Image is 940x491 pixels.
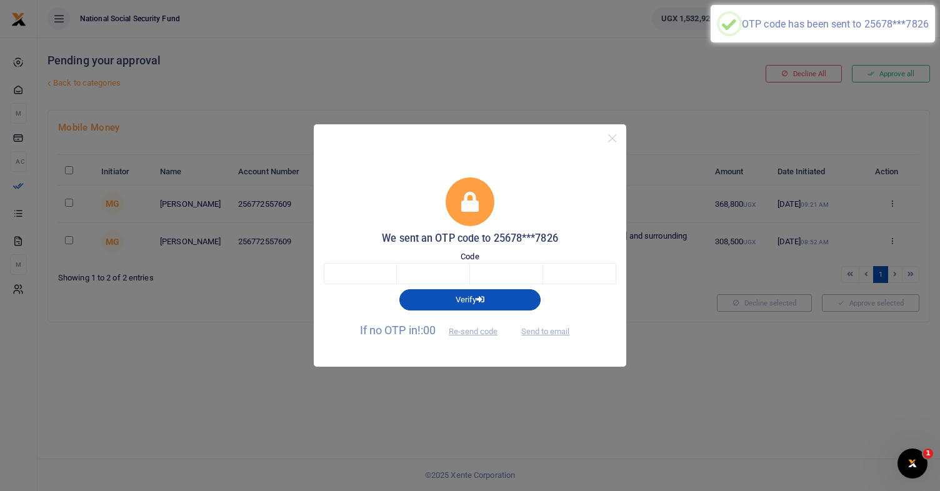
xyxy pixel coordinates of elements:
[324,232,616,245] h5: We sent an OTP code to 25678***7826
[360,324,509,337] span: If no OTP in
[742,18,929,30] div: OTP code has been sent to 25678***7826
[923,449,933,459] span: 1
[399,289,541,310] button: Verify
[603,129,621,147] button: Close
[461,250,479,263] label: Code
[897,449,927,479] iframe: Intercom live chat
[417,324,436,337] span: !:00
